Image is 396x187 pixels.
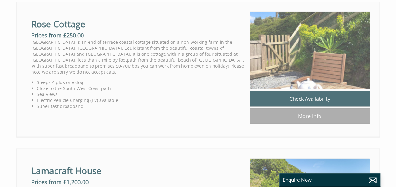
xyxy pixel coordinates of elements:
[37,91,244,97] li: Sea Views
[31,39,244,75] p: [GEOGRAPHIC_DATA] is an end of terrace coastal cottage situated on a non-working farm in the [GEO...
[250,11,370,89] img: Rose_home_page.content.original.png
[31,18,85,30] a: Rose Cottage
[37,85,244,91] li: Close to the South West Coast path
[37,79,244,85] li: Sleeps 4 plus one dog
[31,31,244,39] h3: Prices from £250.00
[37,103,244,109] li: Super fast broadband
[250,91,370,106] a: Check Availability
[283,177,377,183] p: Enquire Now
[37,97,244,103] li: Electric Vehicle Charging (EV) available
[31,164,101,176] a: Lamacraft House
[250,108,370,124] a: More Info
[31,178,244,185] h3: Prices from £1,200.00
